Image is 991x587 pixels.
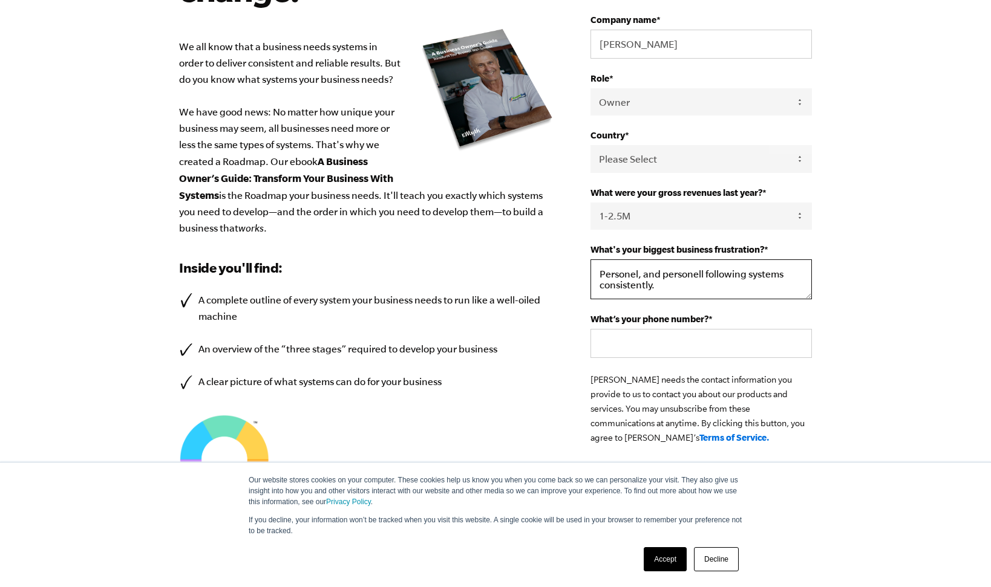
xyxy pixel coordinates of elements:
p: We all know that a business needs systems in order to deliver consistent and reliable results. Bu... [179,39,554,236]
span: What were your gross revenues last year? [590,187,762,198]
span: Role [590,73,609,83]
img: EMyth SES TM Graphic [179,414,270,505]
h3: Inside you'll find: [179,258,554,277]
span: What's your biggest business frustration? [590,244,764,255]
a: Accept [644,547,687,571]
p: Our website stores cookies on your computer. These cookies help us know you when you come back so... [249,475,742,507]
span: Country [590,130,625,140]
a: Decline [694,547,739,571]
img: new_roadmap_cover_093019 [421,28,554,152]
a: Terms of Service. [699,432,770,443]
li: An overview of the “three stages” required to develop your business [179,341,554,357]
a: Privacy Policy [326,498,371,506]
p: [PERSON_NAME] needs the contact information you provide to us to contact you about our products a... [590,372,812,445]
span: Company name [590,15,656,25]
textarea: Personel, and personell following systems consistently. [590,259,812,299]
b: A Business Owner’s Guide: Transform Your Business With Systems [179,155,393,201]
li: A complete outline of every system your business needs to run like a well-oiled machine [179,292,554,325]
span: What’s your phone number? [590,314,708,324]
em: works [238,222,264,233]
p: If you decline, your information won’t be tracked when you visit this website. A single cookie wi... [249,514,742,536]
li: A clear picture of what systems can do for your business [179,374,554,390]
